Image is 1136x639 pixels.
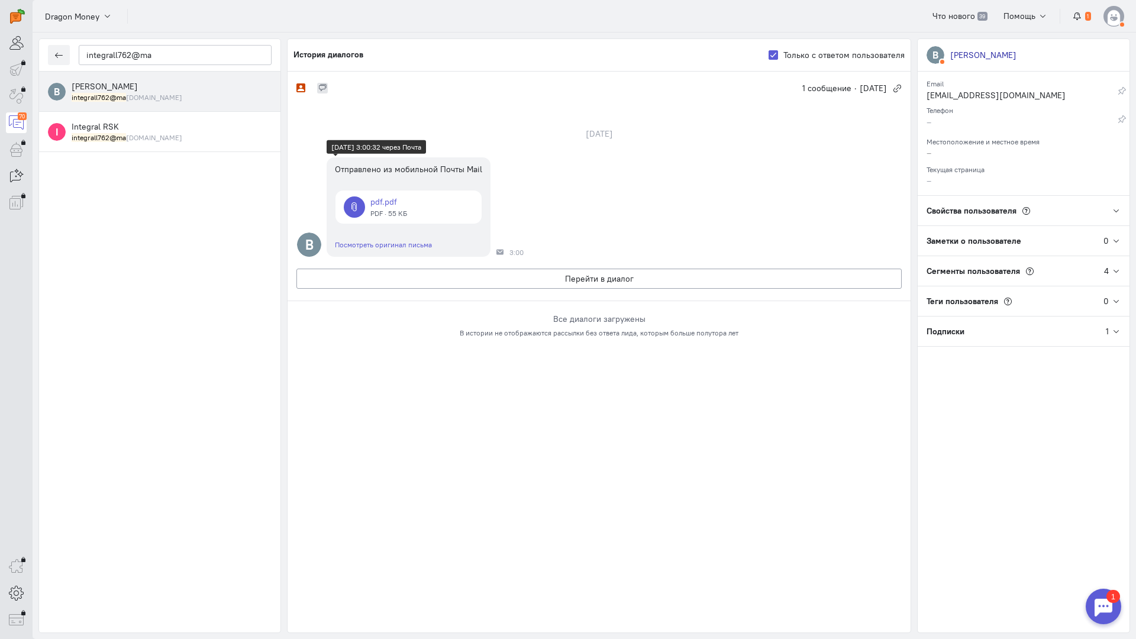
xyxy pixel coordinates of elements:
div: [DATE] 3:00:32 через Почта [331,142,421,152]
span: Помощь [1003,11,1035,21]
span: – [927,147,931,158]
span: Что нового [932,11,975,21]
span: 39 [977,12,987,21]
small: integrall762@mail.ru [72,92,182,102]
a: Посмотреть оригинал письма [335,240,432,249]
div: Местоположение и местное время [927,134,1121,147]
span: Теги пользователя [927,296,998,306]
div: 70 [18,112,27,120]
h5: История диалогов [293,50,363,59]
span: Свойства пользователя [927,205,1016,216]
span: 1 сообщение [802,82,851,94]
div: [EMAIL_ADDRESS][DOMAIN_NAME] [927,89,1118,104]
div: [PERSON_NAME] [950,49,1016,61]
span: Сегменты пользователя [927,266,1020,276]
text: В [54,85,60,98]
span: Dragon Money [45,11,99,22]
span: – [927,175,931,186]
span: Владимир Кондратьев [72,81,138,92]
button: Dragon Money [38,5,118,27]
text: I [56,125,59,138]
small: Email [927,76,944,88]
label: Только с ответом пользователя [783,49,905,61]
button: 1 [1066,6,1098,26]
span: 3:00 [509,248,524,257]
div: Все диалоги загружены [296,313,902,325]
img: carrot-quest.svg [10,9,25,24]
div: В истории не отображаются рассылки без ответа лида, которым больше полутора лет [296,328,902,338]
span: · [854,82,857,94]
text: В [305,236,314,253]
div: 1 [1106,325,1109,337]
div: Почта [496,248,504,256]
input: Поиск по имени, почте, телефону [79,45,272,65]
a: Что нового 39 [926,6,994,26]
div: Отправлено из мобильной Почты Mail [335,163,482,175]
mark: integrall762@ma [72,93,126,102]
text: В [932,49,938,61]
mark: integrall762@ma [72,133,126,142]
div: 4 [1104,265,1109,277]
div: [DATE] [573,125,626,142]
div: 1 [27,7,40,20]
div: Подписки [918,317,1106,346]
span: Integral RSK [72,121,119,132]
img: default-v4.png [1103,6,1124,27]
a: 70 [6,112,27,133]
div: Текущая страница [927,162,1121,175]
small: integrall762@mail.ru [72,133,182,143]
div: 0 [1103,295,1109,307]
div: 0 [1103,235,1109,247]
button: Перейти в диалог [296,269,902,289]
span: [DATE] [860,82,887,94]
div: Заметки о пользователе [918,226,1103,256]
small: Телефон [927,103,953,115]
button: Помощь [997,6,1054,26]
div: – [927,116,1118,131]
span: 1 [1085,12,1091,21]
